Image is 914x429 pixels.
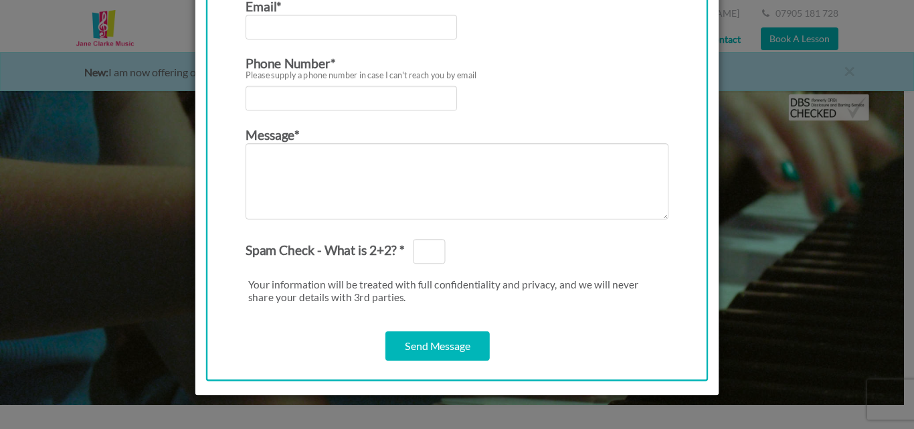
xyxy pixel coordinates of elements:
[248,270,660,304] p: Your information will be treated with full confidentiality and privacy, and we will never share y...
[385,331,490,361] input: Send Message
[246,242,405,258] span: Spam Check - What is 2+2? *
[246,124,300,142] label: Message*
[246,53,457,93] label: Phone Number*
[413,240,445,264] input: Spam Check - What is 2+2? *
[246,71,477,79] span: Please supply a phone number in case I can't reach you by email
